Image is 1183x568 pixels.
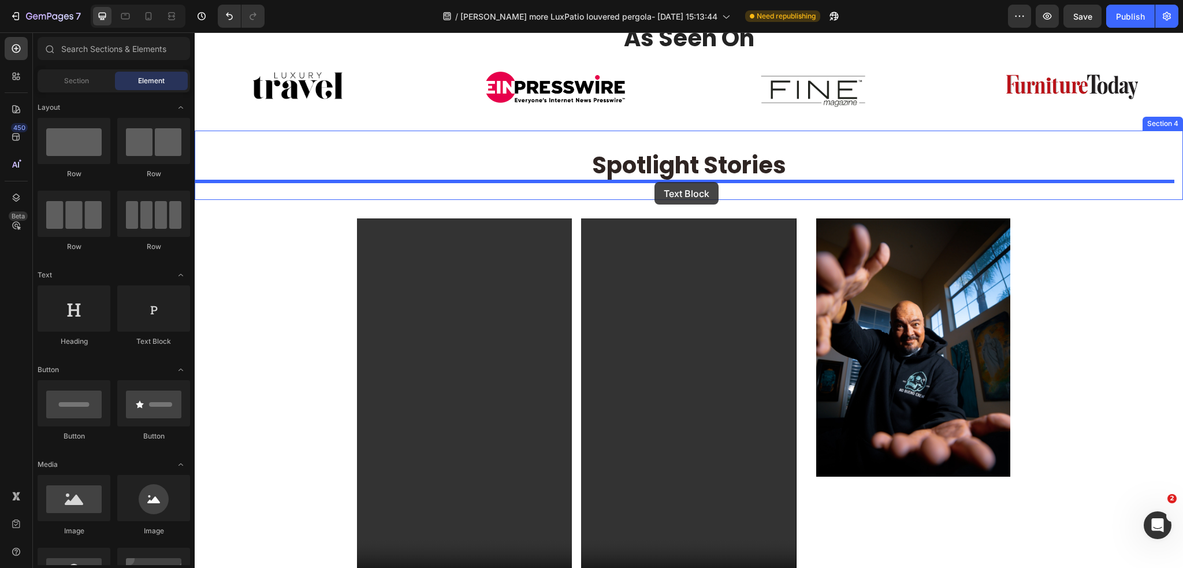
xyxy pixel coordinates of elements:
[138,76,165,86] span: Element
[1167,494,1177,503] span: 2
[38,459,58,470] span: Media
[38,431,110,441] div: Button
[38,526,110,536] div: Image
[9,211,28,221] div: Beta
[38,242,110,252] div: Row
[172,98,190,117] span: Toggle open
[38,169,110,179] div: Row
[38,270,52,280] span: Text
[38,336,110,347] div: Heading
[460,10,717,23] span: [PERSON_NAME] more LuxPatio louvered pergola- [DATE] 15:13:44
[76,9,81,23] p: 7
[117,169,190,179] div: Row
[218,5,265,28] div: Undo/Redo
[117,526,190,536] div: Image
[195,32,1183,568] iframe: Design area
[172,361,190,379] span: Toggle open
[1144,511,1171,539] iframe: Intercom live chat
[117,336,190,347] div: Text Block
[1073,12,1092,21] span: Save
[172,266,190,284] span: Toggle open
[1106,5,1155,28] button: Publish
[172,455,190,474] span: Toggle open
[38,365,59,375] span: Button
[38,102,60,113] span: Layout
[1116,10,1145,23] div: Publish
[11,123,28,132] div: 450
[1063,5,1102,28] button: Save
[64,76,89,86] span: Section
[38,37,190,60] input: Search Sections & Elements
[117,431,190,441] div: Button
[455,10,458,23] span: /
[5,5,86,28] button: 7
[117,242,190,252] div: Row
[757,11,816,21] span: Need republishing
